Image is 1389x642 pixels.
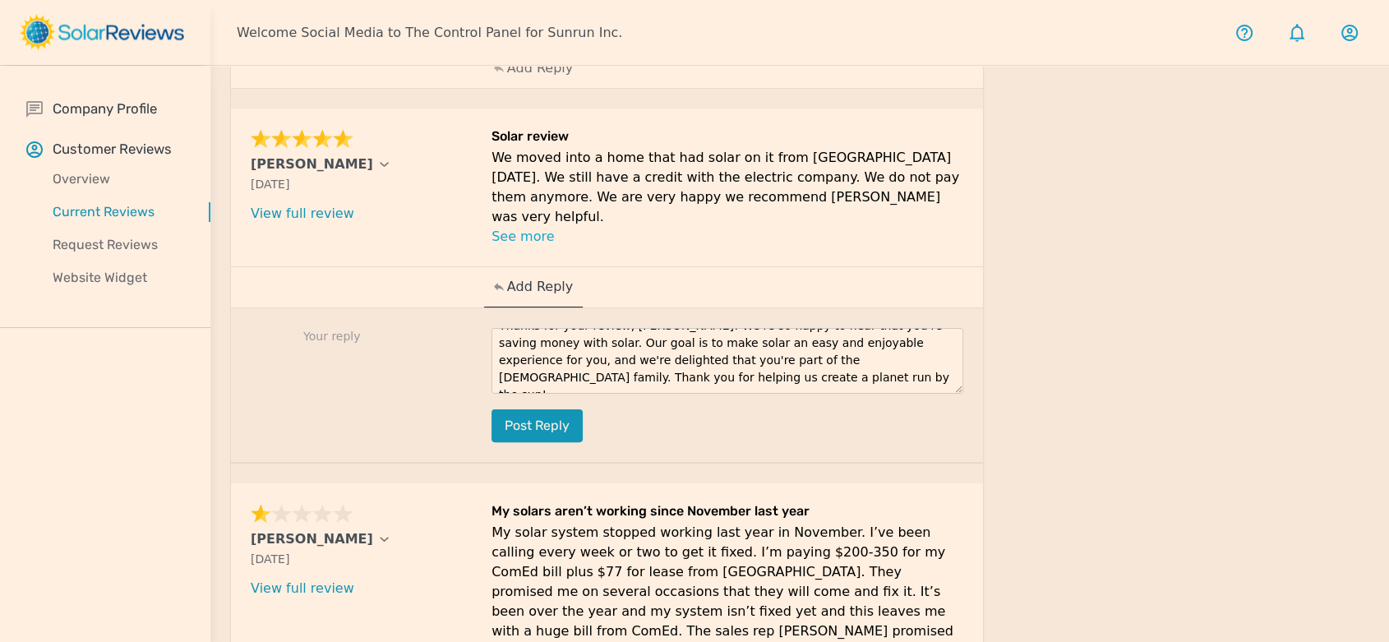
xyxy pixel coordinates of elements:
button: Post reply [491,409,583,442]
p: Your reply [251,328,482,345]
p: Request Reviews [26,235,210,255]
a: View full review [251,580,354,596]
p: Overview [26,169,210,189]
a: View full review [251,206,354,221]
p: Customer Reviews [53,139,172,159]
h6: My solars aren’t working since November last year [491,503,963,523]
p: [PERSON_NAME] [251,155,373,174]
a: Overview [26,163,210,196]
a: Request Reviews [26,229,210,261]
p: Company Profile [53,99,157,119]
p: Welcome Social Media to The Control Panel for Sunrun Inc. [237,23,622,43]
a: Website Widget [26,261,210,294]
p: Current Reviews [26,202,210,222]
p: [PERSON_NAME] [251,529,373,549]
h6: Solar review [491,128,963,148]
p: Add Reply [507,277,573,297]
span: [DATE] [251,552,289,566]
p: We moved into a home that had solar on it from [GEOGRAPHIC_DATA] [DATE]. We still have a credit w... [491,148,963,227]
p: Website Widget [26,268,210,288]
p: See more [491,227,963,247]
span: [DATE] [251,178,289,191]
a: Current Reviews [26,196,210,229]
p: Add Reply [507,58,573,78]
